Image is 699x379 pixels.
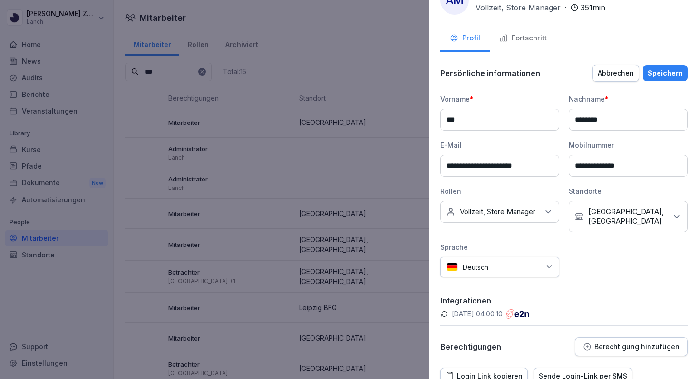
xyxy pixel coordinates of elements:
[581,2,605,13] p: 351 min
[569,94,688,104] div: Nachname
[450,33,480,44] div: Profil
[440,68,540,78] p: Persönliche informationen
[588,207,667,226] p: [GEOGRAPHIC_DATA], [GEOGRAPHIC_DATA]
[643,65,688,81] button: Speichern
[499,33,547,44] div: Fortschritt
[440,242,559,252] div: Sprache
[569,186,688,196] div: Standorte
[440,257,559,277] div: Deutsch
[490,26,556,52] button: Fortschritt
[506,309,529,319] img: e2n.png
[440,94,559,104] div: Vorname
[476,2,605,13] div: ·
[594,343,680,351] p: Berechtigung hinzufügen
[440,296,688,305] p: Integrationen
[440,26,490,52] button: Profil
[648,68,683,78] div: Speichern
[452,309,503,319] p: [DATE] 04:00:10
[460,207,535,217] p: Vollzeit, Store Manager
[447,263,458,272] img: de.svg
[569,140,688,150] div: Mobilnummer
[440,140,559,150] div: E-Mail
[592,65,639,82] button: Abbrechen
[440,342,501,351] p: Berechtigungen
[476,2,561,13] p: Vollzeit, Store Manager
[598,68,634,78] div: Abbrechen
[440,186,559,196] div: Rollen
[575,337,688,356] button: Berechtigung hinzufügen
